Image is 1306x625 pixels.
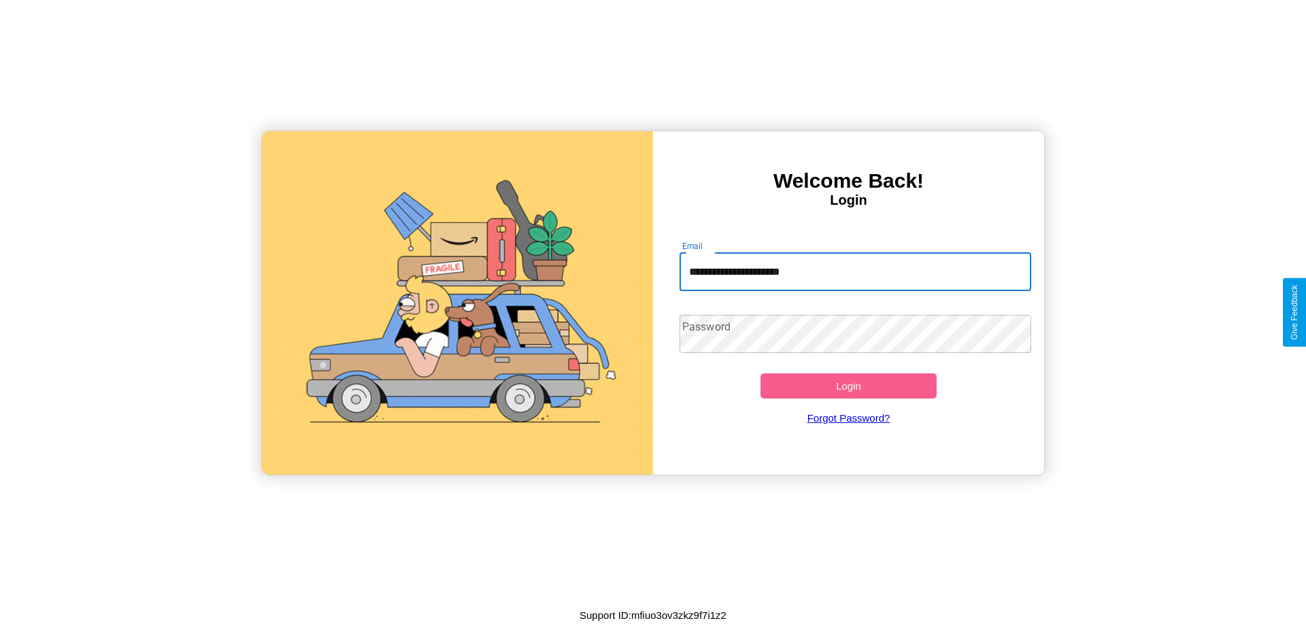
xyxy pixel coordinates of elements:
[1290,285,1299,340] div: Give Feedback
[682,240,703,252] label: Email
[580,606,726,624] p: Support ID: mfiuo3ov3zkz9f7i1z2
[760,373,937,399] button: Login
[673,399,1025,437] a: Forgot Password?
[262,131,653,475] img: gif
[653,192,1044,208] h4: Login
[653,169,1044,192] h3: Welcome Back!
